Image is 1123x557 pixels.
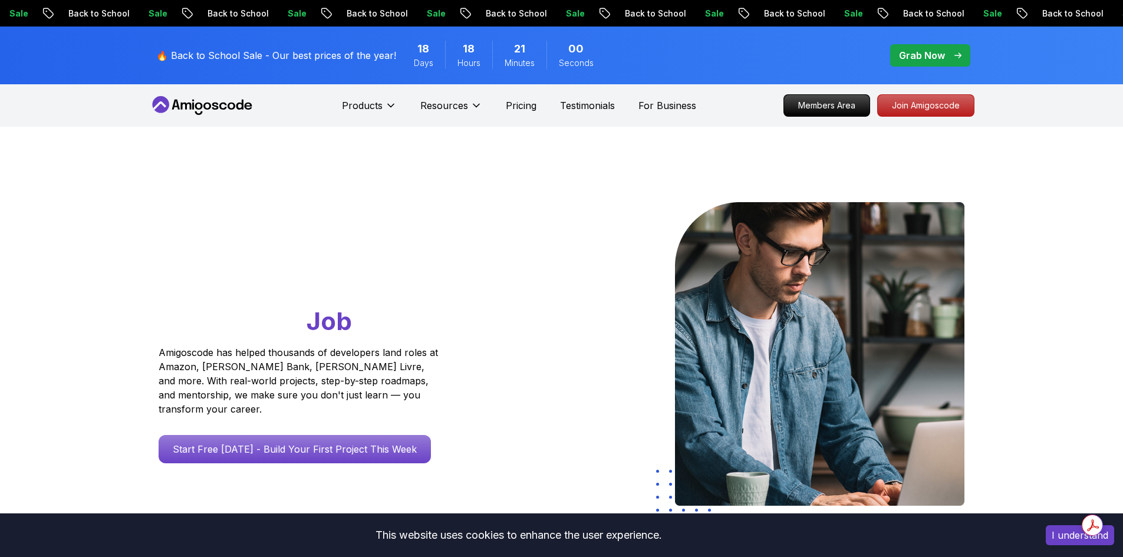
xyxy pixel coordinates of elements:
[693,8,730,19] p: Sale
[568,41,584,57] span: 0 Seconds
[891,8,971,19] p: Back to School
[877,94,974,117] a: Join Amigoscode
[136,8,174,19] p: Sale
[156,48,396,62] p: 🔥 Back to School Sale - Our best prices of the year!
[195,8,275,19] p: Back to School
[1030,8,1110,19] p: Back to School
[783,94,870,117] a: Members Area
[275,8,313,19] p: Sale
[554,8,591,19] p: Sale
[56,8,136,19] p: Back to School
[457,57,480,69] span: Hours
[414,8,452,19] p: Sale
[612,8,693,19] p: Back to School
[675,202,964,506] img: hero
[560,98,615,113] a: Testimonials
[420,98,468,113] p: Resources
[159,435,431,463] a: Start Free [DATE] - Build Your First Project This Week
[417,41,429,57] span: 18 Days
[307,306,352,336] span: Job
[473,8,554,19] p: Back to School
[832,8,870,19] p: Sale
[784,95,870,116] p: Members Area
[638,98,696,113] a: For Business
[159,202,483,338] h1: Go From Learning to Hired: Master Java, Spring Boot & Cloud Skills That Get You the
[1046,525,1114,545] button: Accept cookies
[420,98,482,122] button: Resources
[342,98,397,122] button: Products
[463,41,475,57] span: 18 Hours
[899,48,945,62] p: Grab Now
[159,345,442,416] p: Amigoscode has helped thousands of developers land roles at Amazon, [PERSON_NAME] Bank, [PERSON_N...
[506,98,536,113] a: Pricing
[505,57,535,69] span: Minutes
[514,41,525,57] span: 21 Minutes
[752,8,832,19] p: Back to School
[342,98,383,113] p: Products
[9,522,1028,548] div: This website uses cookies to enhance the user experience.
[334,8,414,19] p: Back to School
[878,95,974,116] p: Join Amigoscode
[971,8,1009,19] p: Sale
[414,57,433,69] span: Days
[559,57,594,69] span: Seconds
